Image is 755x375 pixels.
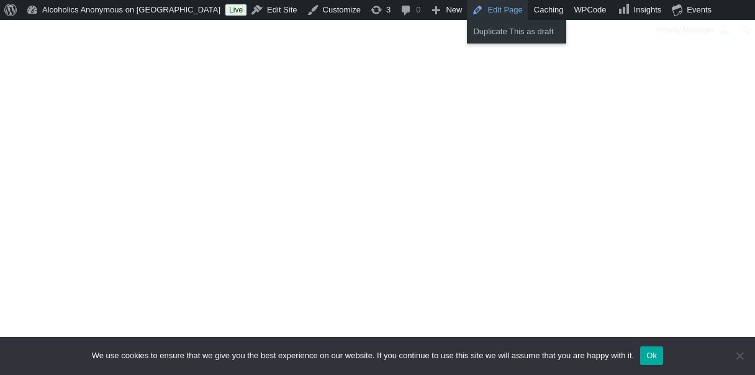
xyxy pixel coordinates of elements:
[640,346,663,365] button: Ok
[683,25,715,34] span: Manager
[733,350,746,362] span: No
[225,4,246,16] a: Live
[467,24,566,40] a: Duplicate This as draft
[652,20,736,40] a: Howdy,
[634,5,662,14] span: Insights
[92,350,634,362] span: We use cookies to ensure that we give you the best experience on our website. If you continue to ...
